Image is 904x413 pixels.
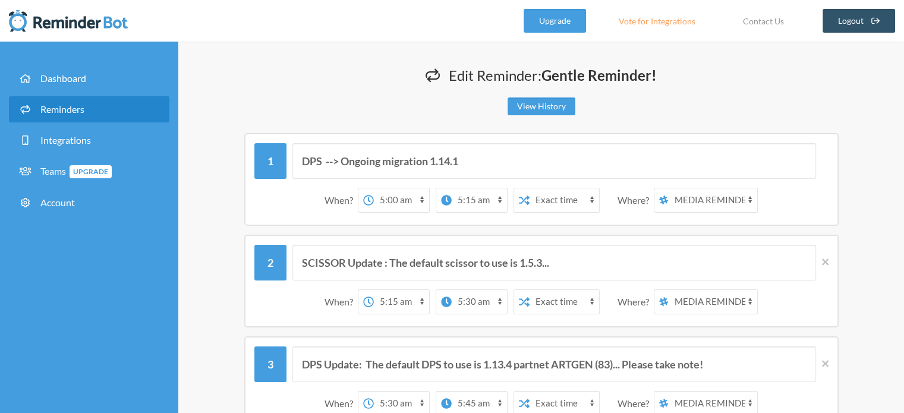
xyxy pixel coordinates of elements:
[508,97,575,115] a: View History
[325,188,358,213] div: When?
[70,165,112,178] span: Upgrade
[292,143,816,179] input: Message
[40,165,112,176] span: Teams
[9,65,169,92] a: Dashboard
[325,289,358,314] div: When?
[618,188,654,213] div: Where?
[541,67,657,84] strong: Gentle Reminder!
[40,72,86,84] span: Dashboard
[9,158,169,185] a: TeamsUpgrade
[40,103,84,115] span: Reminders
[449,67,657,84] span: Edit Reminder:
[524,9,586,33] a: Upgrade
[292,346,816,382] input: Message
[604,9,710,33] a: Vote for Integrations
[292,245,816,280] input: Message
[618,289,654,314] div: Where?
[728,9,799,33] a: Contact Us
[40,197,75,208] span: Account
[9,9,128,33] img: Reminder Bot
[9,96,169,122] a: Reminders
[823,9,896,33] a: Logout
[40,134,91,146] span: Integrations
[9,190,169,216] a: Account
[9,127,169,153] a: Integrations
